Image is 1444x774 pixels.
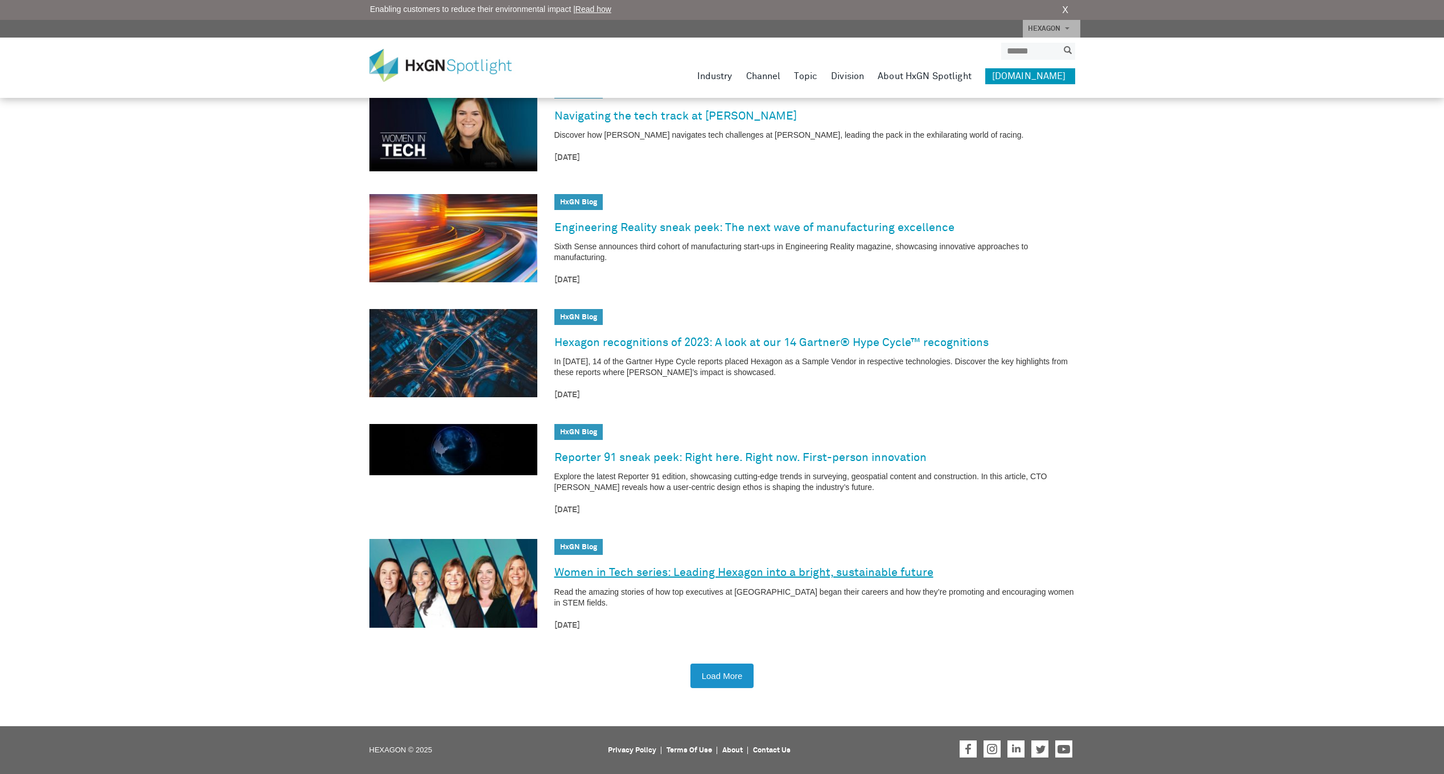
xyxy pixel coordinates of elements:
a: HxGN Blog [560,544,597,551]
img: HxGN Spotlight [369,49,529,82]
time: [DATE] [554,504,1075,516]
a: Industry [697,68,733,84]
img: Women in Tech series: Leading Hexagon into a bright, sustainable future [369,539,537,627]
a: Read how [575,5,611,14]
time: [DATE] [554,152,1075,164]
a: HxGN Blog [560,429,597,436]
a: Hexagon on Youtube [1055,740,1072,757]
p: Sixth Sense announces third cohort of manufacturing start-ups in Engineering Reality magazine, sh... [554,241,1075,263]
a: Hexagon on Instagram [984,740,1001,757]
img: Hexagon recognitions of 2023: A look at our 14 Gartner® Hype Cycle™ recognitions [369,309,537,397]
a: HxGN Blog [560,314,597,321]
time: [DATE] [554,620,1075,632]
a: HxGN Blog [560,199,597,206]
img: Engineering Reality sneak peek: The next wave of manufacturing excellence [369,194,537,282]
time: [DATE] [554,389,1075,401]
p: Explore the latest Reporter 91 edition, showcasing cutting-edge trends in surveying, geospatial c... [554,471,1075,493]
a: Hexagon on LinkedIn [1007,740,1025,757]
a: X [1062,3,1068,17]
img: Reporter 91 sneak peek: Right here. Right now. First-person innovation [369,424,537,475]
a: Contact Us [753,747,791,754]
a: Reporter 91 sneak peek: Right here. Right now. First-person innovation [554,448,927,467]
a: Hexagon on Twitter [1031,740,1048,757]
a: Women in Tech series: Leading Hexagon into a bright, sustainable future [554,563,933,582]
p: In [DATE], 14 of the Gartner Hype Cycle reports placed Hexagon as a Sample Vendor in respective t... [554,356,1075,378]
p: Discover how [PERSON_NAME] navigates tech challenges at [PERSON_NAME], leading the pack in the ex... [554,130,1075,141]
a: Hexagon on Facebook [960,740,977,757]
time: [DATE] [554,274,1075,286]
a: [DOMAIN_NAME] [985,68,1075,84]
span: Enabling customers to reduce their environmental impact | [370,3,611,15]
a: Navigating the tech track at [PERSON_NAME] [554,107,797,125]
button: Load More [690,664,754,688]
img: Navigating the tech track at Hendrick Motorsports [369,83,537,171]
a: Terms Of Use [667,747,712,754]
a: Topic [794,68,817,84]
p: HEXAGON © 2025 [369,742,601,771]
a: Engineering Reality sneak peek: The next wave of manufacturing excellence [554,219,955,237]
a: About HxGN Spotlight [878,68,972,84]
a: Division [831,68,864,84]
p: Read the amazing stories of how top executives at [GEOGRAPHIC_DATA] began their careers and how t... [554,587,1075,608]
a: Hexagon recognitions of 2023: A look at our 14 Gartner® Hype Cycle™ recognitions [554,334,989,352]
a: HEXAGON [1023,20,1080,38]
a: Privacy Policy [608,747,656,754]
a: About [722,747,743,754]
a: Channel [746,68,781,84]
